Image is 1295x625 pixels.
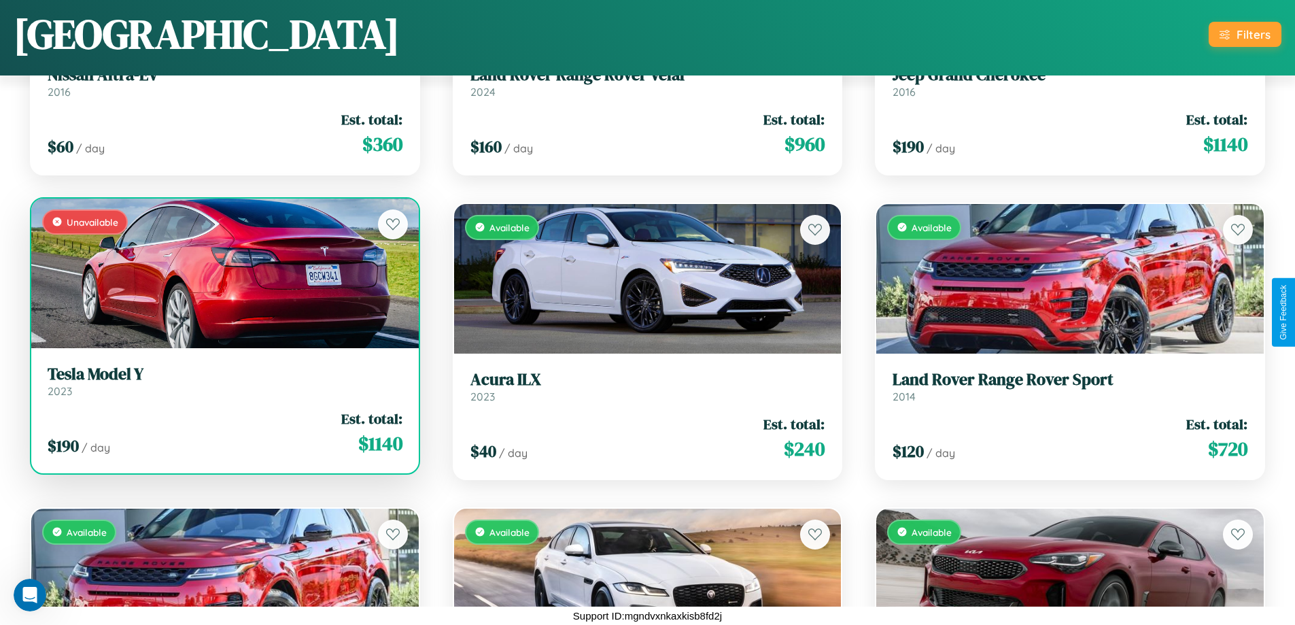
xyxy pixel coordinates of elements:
[48,65,402,85] h3: Nissan Altra-EV
[784,435,825,462] span: $ 240
[927,141,955,155] span: / day
[499,446,528,460] span: / day
[489,526,530,538] span: Available
[893,65,1247,85] h3: Jeep Grand Cherokee
[893,370,1247,390] h3: Land Rover Range Rover Sport
[67,216,118,228] span: Unavailable
[1209,22,1281,47] button: Filters
[504,141,533,155] span: / day
[358,430,402,457] span: $ 1140
[573,607,722,625] p: Support ID: mgndvxnkaxkisb8fd2j
[893,390,916,403] span: 2014
[893,85,916,99] span: 2016
[341,409,402,428] span: Est. total:
[82,441,110,454] span: / day
[763,414,825,434] span: Est. total:
[470,370,825,390] h3: Acura ILX
[470,85,496,99] span: 2024
[470,65,825,99] a: Land Rover Range Rover Velar2024
[1186,109,1247,129] span: Est. total:
[470,390,495,403] span: 2023
[470,440,496,462] span: $ 40
[1237,27,1271,41] div: Filters
[893,370,1247,403] a: Land Rover Range Rover Sport2014
[48,65,402,99] a: Nissan Altra-EV2016
[341,109,402,129] span: Est. total:
[48,85,71,99] span: 2016
[763,109,825,129] span: Est. total:
[48,365,402,398] a: Tesla Model Y2023
[48,365,402,384] h3: Tesla Model Y
[76,141,105,155] span: / day
[893,440,924,462] span: $ 120
[912,222,952,233] span: Available
[912,526,952,538] span: Available
[48,135,73,158] span: $ 60
[470,135,502,158] span: $ 160
[48,435,79,457] span: $ 190
[784,131,825,158] span: $ 960
[927,446,955,460] span: / day
[1208,435,1247,462] span: $ 720
[67,526,107,538] span: Available
[362,131,402,158] span: $ 360
[14,579,46,611] iframe: Intercom live chat
[1186,414,1247,434] span: Est. total:
[48,384,72,398] span: 2023
[1203,131,1247,158] span: $ 1140
[1279,285,1288,340] div: Give Feedback
[893,135,924,158] span: $ 190
[470,65,825,85] h3: Land Rover Range Rover Velar
[489,222,530,233] span: Available
[14,6,400,62] h1: [GEOGRAPHIC_DATA]
[893,65,1247,99] a: Jeep Grand Cherokee2016
[470,370,825,403] a: Acura ILX2023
